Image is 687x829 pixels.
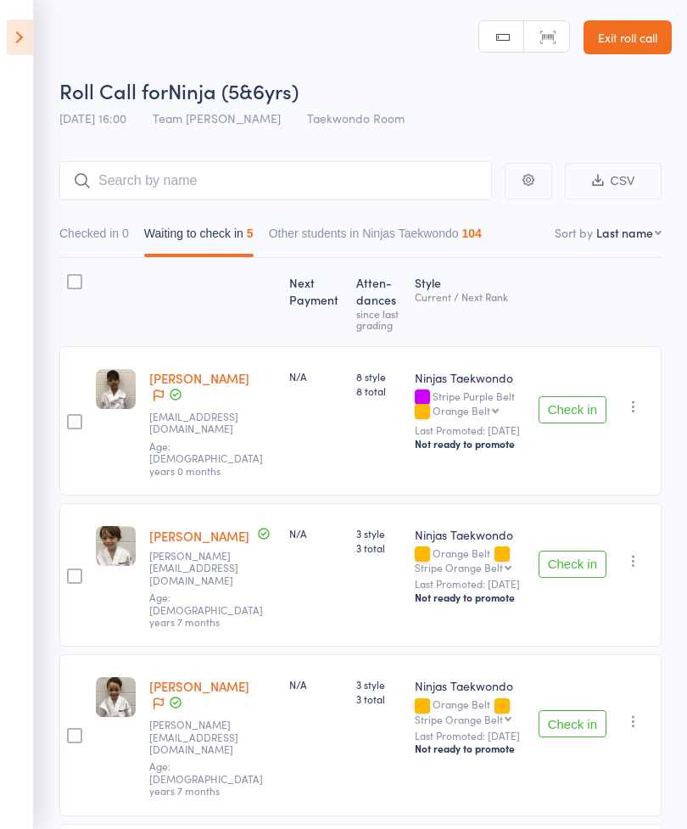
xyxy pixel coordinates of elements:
[433,405,490,416] div: Orange Belt
[555,224,593,241] label: Sort by
[149,590,263,629] span: Age: [DEMOGRAPHIC_DATA] years 7 months
[122,227,129,240] div: 0
[415,390,524,419] div: Stripe Purple Belt
[269,218,482,257] button: Other students in Ninjas Taekwondo104
[149,369,249,387] a: [PERSON_NAME]
[282,266,349,339] div: Next Payment
[356,541,402,555] span: 3 total
[415,291,524,302] div: Current / Next Rank
[415,730,524,742] small: Last Promoted: [DATE]
[96,369,136,409] img: image1738127231.png
[462,227,482,240] div: 104
[415,437,524,451] div: Not ready to promote
[408,266,531,339] div: Style
[144,218,254,257] button: Waiting to check in5
[356,677,402,692] span: 3 style
[539,551,606,578] button: Check in
[584,20,672,54] a: Exit roll call
[59,161,492,200] input: Search by name
[415,677,524,694] div: Ninjas Taekwondo
[356,384,402,398] span: 8 total
[415,424,524,436] small: Last Promoted: [DATE]
[307,109,405,126] span: Taekwondo Room
[59,218,129,257] button: Checked in0
[289,369,342,384] div: N/A
[168,76,299,104] span: Ninja (5&6yrs)
[415,547,524,573] div: Orange Belt
[59,109,126,126] span: [DATE] 16:00
[415,578,524,590] small: Last Promoted: [DATE]
[153,109,281,126] span: Team [PERSON_NAME]
[415,562,503,573] div: Stripe Orange Belt
[149,411,260,435] small: S_satyajeet@hotmail.com
[289,677,342,692] div: N/A
[149,677,249,695] a: [PERSON_NAME]
[356,369,402,384] span: 8 style
[356,692,402,706] span: 3 total
[59,76,168,104] span: Roll Call for
[149,527,249,545] a: [PERSON_NAME]
[415,369,524,386] div: Ninjas Taekwondo
[356,526,402,541] span: 3 style
[539,396,606,423] button: Check in
[149,439,263,478] span: Age: [DEMOGRAPHIC_DATA] years 0 months
[247,227,254,240] div: 5
[596,224,653,241] div: Last name
[565,163,662,199] button: CSV
[349,266,409,339] div: Atten­dances
[149,719,260,755] small: Mel.kotze82@gmail.com
[415,698,524,724] div: Orange Belt
[149,759,263,798] span: Age: [DEMOGRAPHIC_DATA] years 7 months
[415,714,503,725] div: Stripe Orange Belt
[149,550,260,586] small: Mel.kotze82@gmail.com
[415,526,524,543] div: Ninjas Taekwondo
[96,526,136,566] img: image1732080277.png
[415,591,524,604] div: Not ready to promote
[289,526,342,541] div: N/A
[96,677,136,717] img: image1732080236.png
[356,308,402,330] div: since last grading
[539,710,606,737] button: Check in
[415,742,524,755] div: Not ready to promote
